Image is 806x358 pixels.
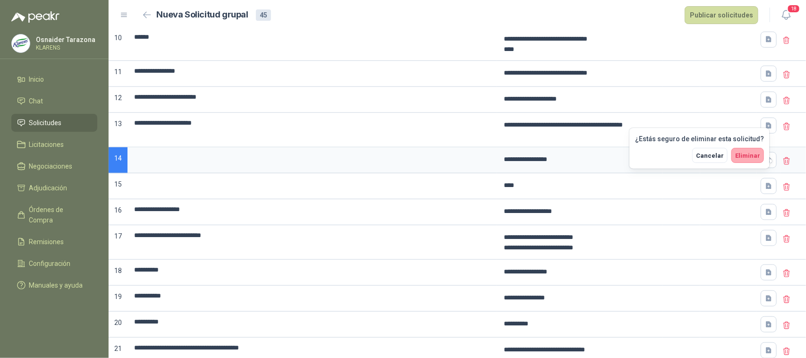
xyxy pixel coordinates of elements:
button: 18 [778,7,795,24]
div: ¿Estás seguro de eliminar esta solicitud? [635,134,764,144]
span: Cancelar [696,152,724,159]
p: 13 [109,113,127,147]
a: Manuales y ayuda [11,276,97,294]
a: Solicitudes [11,114,97,132]
span: Órdenes de Compra [29,205,88,225]
p: 17 [109,225,127,260]
p: 10 [109,27,127,61]
p: KLARENS [36,45,95,51]
a: Inicio [11,70,97,88]
p: 14 [109,147,127,173]
p: 12 [109,87,127,113]
p: 20 [109,312,127,338]
span: 18 [787,4,800,13]
button: Eliminar [731,148,764,163]
p: 19 [109,286,127,312]
span: Manuales y ayuda [29,280,83,290]
button: Publicar solicitudes [685,6,758,24]
a: Órdenes de Compra [11,201,97,229]
span: Inicio [29,74,44,85]
div: 45 [256,9,271,21]
a: Configuración [11,255,97,273]
p: 11 [109,61,127,87]
p: 16 [109,199,127,225]
button: Cancelar [692,148,728,163]
span: Eliminar [735,152,760,159]
p: 18 [109,260,127,286]
p: 15 [109,173,127,199]
span: Solicitudes [29,118,62,128]
span: Chat [29,96,43,106]
img: Logo peakr [11,11,59,23]
a: Licitaciones [11,136,97,153]
span: Configuración [29,258,71,269]
img: Company Logo [12,34,30,52]
a: Adjudicación [11,179,97,197]
span: Remisiones [29,237,64,247]
a: Remisiones [11,233,97,251]
p: Osnaider Tarazona [36,36,95,43]
a: Negociaciones [11,157,97,175]
a: Chat [11,92,97,110]
span: Adjudicación [29,183,68,193]
span: Licitaciones [29,139,64,150]
span: Negociaciones [29,161,73,171]
h2: Nueva Solicitud grupal [157,8,248,22]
